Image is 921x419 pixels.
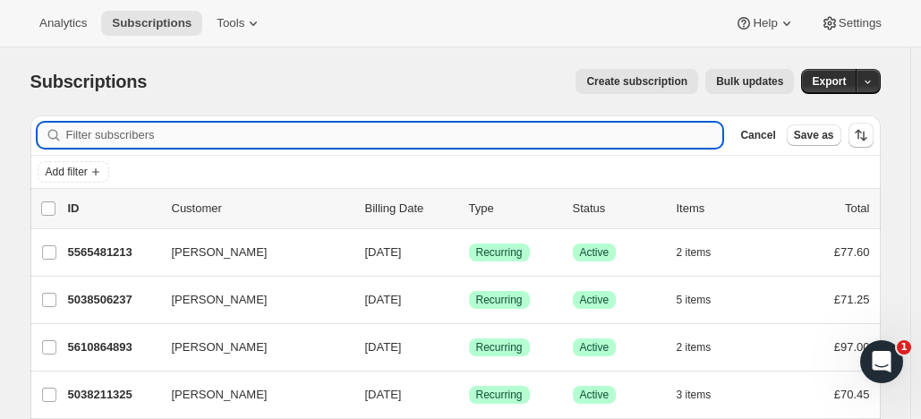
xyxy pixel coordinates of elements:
[68,244,158,261] p: 5565481213
[677,340,712,355] span: 2 items
[677,200,766,218] div: Items
[206,11,273,36] button: Tools
[801,69,857,94] button: Export
[580,293,610,307] span: Active
[677,382,731,407] button: 3 items
[834,340,870,354] span: £97.00
[68,287,870,312] div: 5038506237[PERSON_NAME][DATE]SuccessRecurringSuccessActive5 items£71.25
[573,200,662,218] p: Status
[68,291,158,309] p: 5038506237
[724,11,806,36] button: Help
[834,293,870,306] span: £71.25
[839,16,882,30] span: Settings
[849,123,874,148] button: Sort the results
[576,69,698,94] button: Create subscription
[68,240,870,265] div: 5565481213[PERSON_NAME][DATE]SuccessRecurringSuccessActive2 items£77.60
[716,74,783,89] span: Bulk updates
[66,123,723,148] input: Filter subscribers
[101,11,202,36] button: Subscriptions
[580,388,610,402] span: Active
[29,11,98,36] button: Analytics
[365,200,455,218] p: Billing Date
[677,240,731,265] button: 2 items
[68,335,870,360] div: 5610864893[PERSON_NAME][DATE]SuccessRecurringSuccessActive2 items£97.00
[172,338,268,356] span: [PERSON_NAME]
[677,293,712,307] span: 5 items
[845,200,869,218] p: Total
[897,340,911,355] span: 1
[68,338,158,356] p: 5610864893
[860,340,903,383] iframe: Intercom live chat
[733,124,782,146] button: Cancel
[365,340,402,354] span: [DATE]
[794,128,834,142] span: Save as
[68,386,158,404] p: 5038211325
[705,69,794,94] button: Bulk updates
[787,124,841,146] button: Save as
[476,340,523,355] span: Recurring
[365,388,402,401] span: [DATE]
[217,16,244,30] span: Tools
[161,286,340,314] button: [PERSON_NAME]
[161,333,340,362] button: [PERSON_NAME]
[172,200,351,218] p: Customer
[68,200,158,218] p: ID
[476,245,523,260] span: Recurring
[39,16,87,30] span: Analytics
[30,72,148,91] span: Subscriptions
[68,200,870,218] div: IDCustomerBilling DateTypeStatusItemsTotal
[476,293,523,307] span: Recurring
[753,16,777,30] span: Help
[677,388,712,402] span: 3 items
[810,11,892,36] button: Settings
[834,245,870,259] span: £77.60
[740,128,775,142] span: Cancel
[46,165,88,179] span: Add filter
[172,291,268,309] span: [PERSON_NAME]
[677,287,731,312] button: 5 items
[476,388,523,402] span: Recurring
[580,245,610,260] span: Active
[365,245,402,259] span: [DATE]
[812,74,846,89] span: Export
[38,161,109,183] button: Add filter
[68,382,870,407] div: 5038211325[PERSON_NAME][DATE]SuccessRecurringSuccessActive3 items£70.45
[161,381,340,409] button: [PERSON_NAME]
[677,245,712,260] span: 2 items
[161,238,340,267] button: [PERSON_NAME]
[834,388,870,401] span: £70.45
[580,340,610,355] span: Active
[112,16,192,30] span: Subscriptions
[586,74,687,89] span: Create subscription
[365,293,402,306] span: [DATE]
[172,244,268,261] span: [PERSON_NAME]
[172,386,268,404] span: [PERSON_NAME]
[677,335,731,360] button: 2 items
[469,200,559,218] div: Type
